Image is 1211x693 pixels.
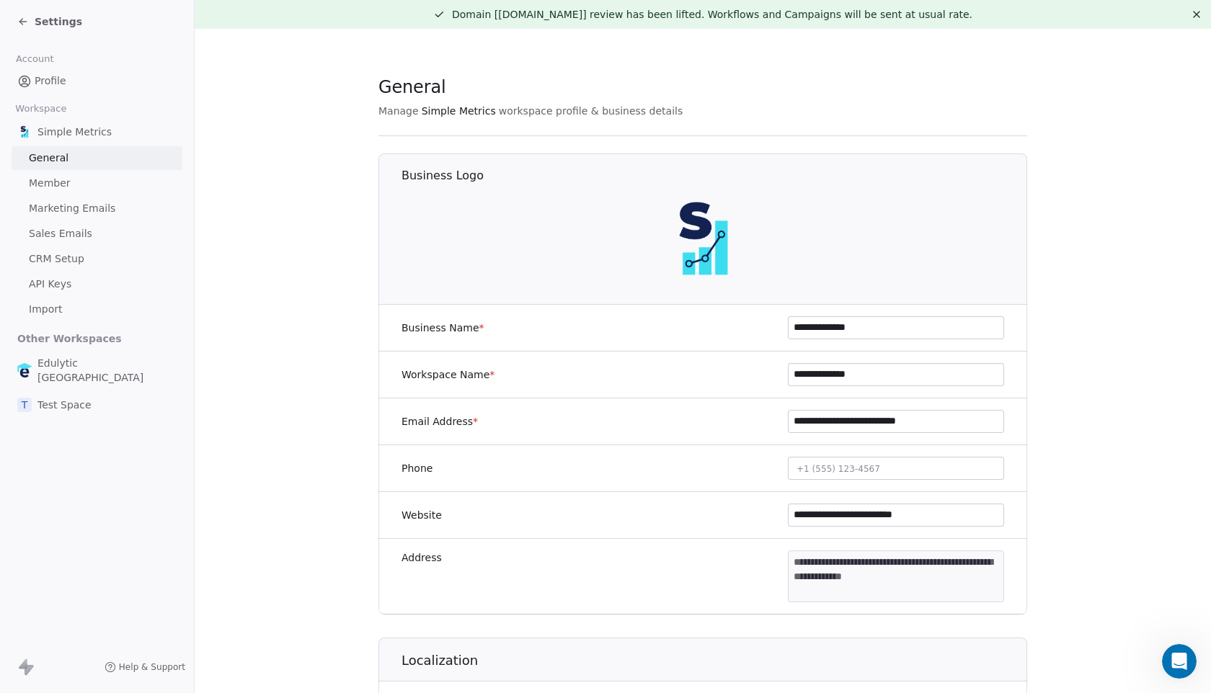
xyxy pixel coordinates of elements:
[422,104,496,118] span: Simple Metrics
[37,398,92,412] span: Test Space
[12,197,182,220] a: Marketing Emails
[35,73,66,89] span: Profile
[12,298,182,321] a: Import
[402,168,1028,184] h1: Business Logo
[452,9,972,20] span: Domain [[DOMAIN_NAME]] review has been lifted. Workflows and Campaigns will be sent at usual rate.
[23,195,225,223] div: These factors contributed to a low-severity warning, not a high-risk pause.
[34,104,166,116] b: Missing signup context
[23,231,199,257] b: Tips to avoid future issues and improve deliverability:
[41,8,64,31] img: Profile image for Fin
[34,330,164,341] b: Include signup context
[105,661,185,673] a: Help & Support
[34,400,225,453] li: – Include full street address, city, and country in the email footer. ​
[253,6,279,32] div: Close
[402,652,1028,669] h1: Localization
[34,104,225,144] li: – the email did not clearly indicate how recipients joined your list.
[29,251,84,267] span: CRM Setup
[12,442,276,466] textarea: Message…
[12,69,182,93] a: Profile
[226,6,253,33] button: Home
[9,98,73,120] span: Workspace
[247,466,270,489] button: Send a message…
[9,48,60,70] span: Account
[35,14,82,29] span: Settings
[402,414,478,429] label: Email Address
[1162,644,1197,679] iframe: Intercom live chat
[70,7,87,18] h1: Fin
[788,457,1004,480] button: +1 (555) 123-4567
[797,464,880,474] span: +1 (555) 123-4567
[12,327,128,350] span: Other Workspaces
[34,401,198,426] b: Provide a complete business address
[23,4,221,44] b: “Immigration Consultants - [GEOGRAPHIC_DATA] [1-50] - Initial Email (Copy)”
[70,18,179,32] p: The team can also help
[402,508,442,522] label: Website
[12,222,182,246] a: Sales Emails
[499,104,683,118] span: workspace profile & business details
[37,125,112,139] span: Simple Metrics
[22,472,34,483] button: Upload attachment
[12,272,182,296] a: API Keys
[29,201,115,216] span: Marketing Emails
[34,148,200,160] b: Incomplete business address
[657,192,750,285] img: sm-oviond-logo.png
[29,302,62,317] span: Import
[12,146,182,170] a: General
[17,14,82,29] a: Settings
[37,356,177,385] span: Edulytic [GEOGRAPHIC_DATA]
[378,76,446,98] span: General
[29,226,92,241] span: Sales Emails
[402,461,432,475] label: Phone
[29,176,71,191] span: Member
[29,151,68,166] span: General
[17,363,32,377] img: edulytic-mark-retina.png
[68,472,80,483] button: Gif picker
[17,125,32,139] img: sm-oviond-logo.png
[17,398,32,412] span: T
[119,661,185,673] span: Help & Support
[402,367,494,382] label: Workspace Name
[9,6,37,33] button: go back
[34,259,209,271] b: Send only to opted-in contacts
[378,104,419,118] span: Manage
[12,247,182,271] a: CRM Setup
[34,61,127,86] b: cold audience
[92,472,103,483] button: Start recording
[34,60,225,100] li: Outreach to a (recipients who have not explicitly opted in).
[34,259,225,326] li: – Always ensure recipients have explicitly subscribed to receive emails from you. ​
[45,472,57,483] button: Emoji picker
[34,148,225,188] li: – your domain’s physical address was not fully provided in the email footer.
[402,321,484,335] label: Business Name
[34,329,225,396] li: – Briefly explain how the recipient joined your list (e.g., via a website signup, webinar, or dow...
[12,171,182,195] a: Member
[402,550,442,565] label: Address
[29,277,71,292] span: API Keys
